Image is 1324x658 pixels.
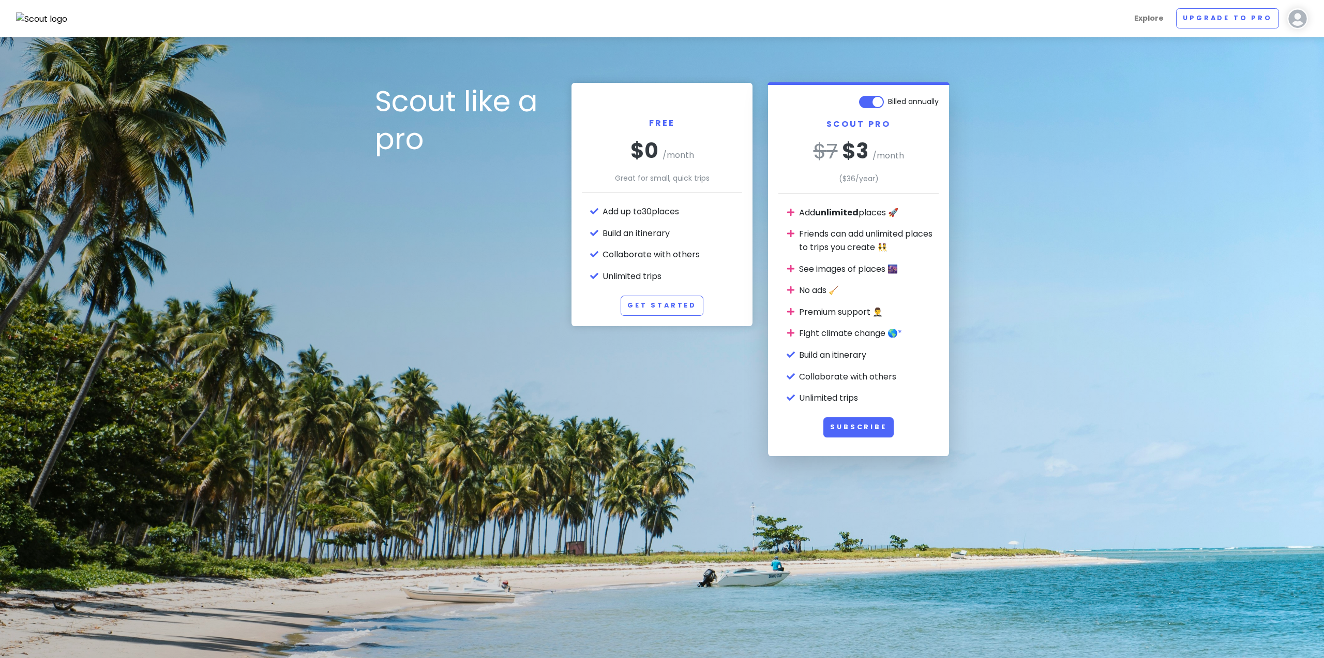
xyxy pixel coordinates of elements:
li: No ads 🧹 [799,284,939,297]
li: Collaborate with others [799,370,939,384]
img: User profile [1287,8,1308,29]
li: Collaborate with others [603,248,742,261]
strong: unlimited [815,207,859,218]
del: $ 7 [814,137,838,166]
li: Unlimited trips [799,391,939,405]
span: /month [872,150,904,162]
p: ($ 36 /year) [778,173,939,184]
li: Friends can add unlimited places to trips you create 👯 [799,227,939,254]
li: Build an itinerary [603,227,742,240]
h2: Free [582,93,742,137]
h1: Scout like a pro [375,83,556,158]
span: $ 3 [842,137,868,166]
h2: Scout Pro [778,119,939,138]
a: Upgrade to Pro [1176,8,1279,28]
li: Premium support 🤵‍♂️ [799,305,939,319]
img: Scout logo [16,12,68,26]
li: Add places 🚀 [799,206,939,220]
span: /month [663,149,694,161]
li: Add up to 30 places [603,205,742,218]
span: Billed annually [888,96,939,107]
button: Subscribe [823,417,894,437]
li: Build an itinerary [799,348,939,362]
p: Great for small, quick trips [582,172,742,184]
span: $0 [630,136,658,165]
li: See images of places 🌆 [799,262,939,276]
li: Unlimited trips [603,270,742,283]
li: Fight climate change [799,327,939,340]
a: Get Started [621,296,703,316]
a: Explore [1130,8,1168,28]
